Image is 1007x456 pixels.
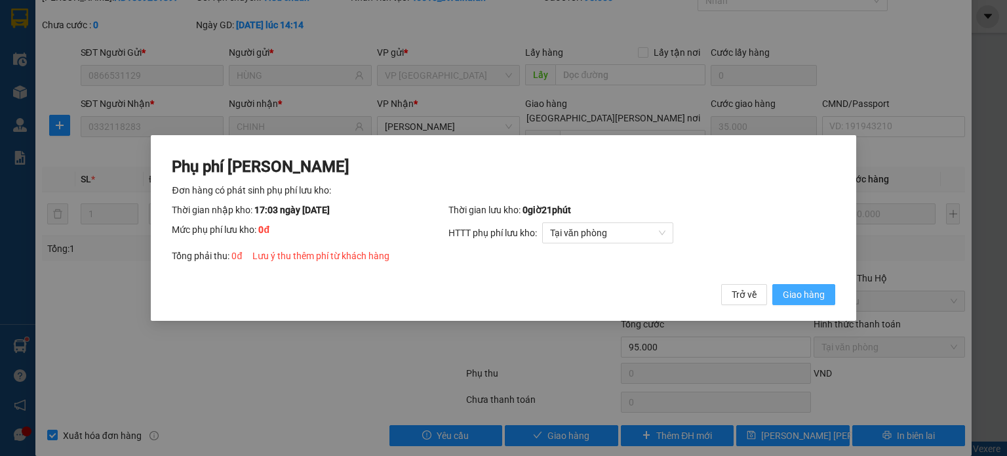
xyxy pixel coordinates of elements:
[721,284,767,305] button: Trở về
[448,203,835,217] div: Thời gian lưu kho:
[254,205,330,215] span: 17:03 ngày [DATE]
[252,251,389,261] span: Lưu ý thu thêm phí từ khách hàng
[523,205,571,215] span: 0 giờ 21 phút
[172,249,835,263] div: Tổng phải thu:
[772,284,835,305] button: Giao hàng
[783,287,825,302] span: Giao hàng
[550,223,665,243] span: Tại văn phòng
[172,183,835,197] div: Đơn hàng có phát sinh phụ phí lưu kho:
[258,224,269,235] span: 0 đ
[172,222,448,243] div: Mức phụ phí lưu kho:
[172,157,349,176] span: Phụ phí [PERSON_NAME]
[448,222,835,243] div: HTTT phụ phí lưu kho:
[172,203,448,217] div: Thời gian nhập kho:
[732,287,757,302] span: Trở về
[231,251,242,261] span: 0 đ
